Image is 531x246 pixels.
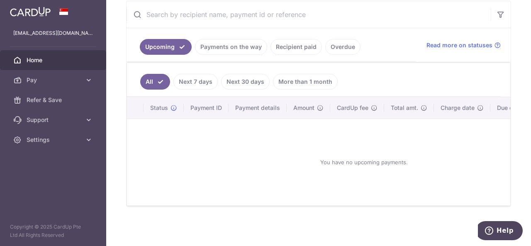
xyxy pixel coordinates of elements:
span: Charge date [441,104,475,112]
a: Next 7 days [173,74,218,90]
span: CardUp fee [337,104,368,112]
a: Payments on the way [195,39,267,55]
span: Pay [27,76,81,84]
th: Payment ID [184,97,229,119]
a: All [140,74,170,90]
span: Home [27,56,81,64]
span: Status [150,104,168,112]
a: Upcoming [140,39,192,55]
span: Support [27,116,81,124]
a: Recipient paid [270,39,322,55]
a: More than 1 month [273,74,338,90]
span: Total amt. [391,104,418,112]
th: Payment details [229,97,287,119]
a: Read more on statuses [426,41,501,49]
img: CardUp [10,7,51,17]
p: [EMAIL_ADDRESS][DOMAIN_NAME] [13,29,93,37]
span: Settings [27,136,81,144]
iframe: Opens a widget where you can find more information [478,221,523,242]
span: Refer & Save [27,96,81,104]
a: Overdue [325,39,360,55]
input: Search by recipient name, payment id or reference [127,1,491,28]
span: Amount [293,104,314,112]
span: Read more on statuses [426,41,492,49]
a: Next 30 days [221,74,270,90]
span: Due date [497,104,522,112]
